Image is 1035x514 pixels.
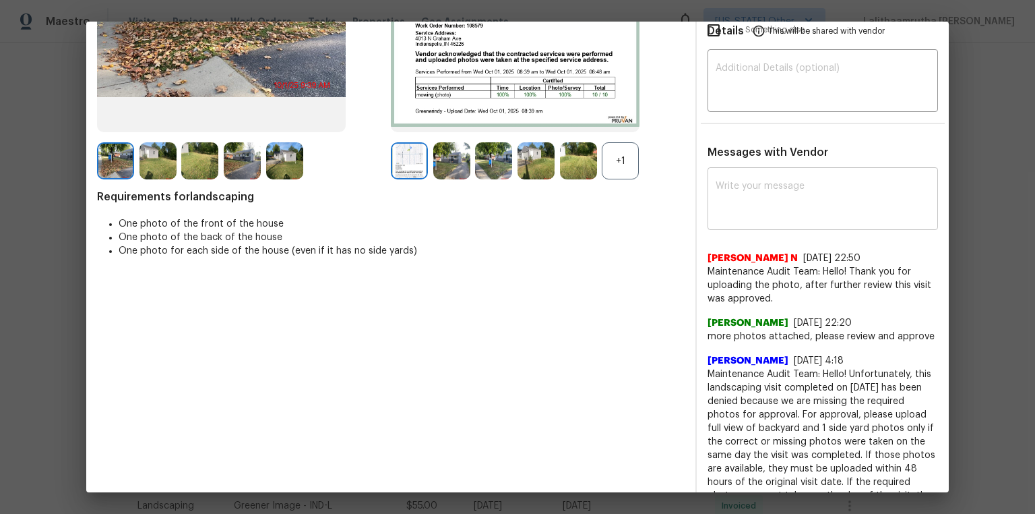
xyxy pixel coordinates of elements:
[708,147,828,158] span: Messages with Vendor
[708,354,788,368] span: [PERSON_NAME]
[708,265,938,306] span: Maintenance Audit Team: Hello! Thank you for uploading the photo, after further review this visit...
[119,244,685,258] li: One photo for each side of the house (even if it has no side yards)
[794,356,844,366] span: [DATE] 4:18
[794,318,852,328] span: [DATE] 22:20
[708,330,938,343] span: more photos attached, please review and approve
[803,254,860,263] span: [DATE] 22:50
[708,316,788,330] span: [PERSON_NAME]
[708,252,798,265] span: [PERSON_NAME] N
[119,217,685,231] li: One photo of the front of the house
[602,142,639,179] div: +1
[97,190,685,204] span: Requirements for landscaping
[119,231,685,244] li: One photo of the back of the house
[768,15,885,47] span: This will be shared with vendor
